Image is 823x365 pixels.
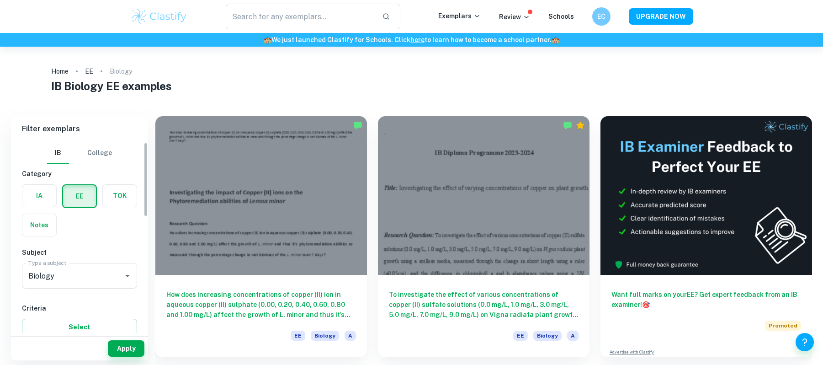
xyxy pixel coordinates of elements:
button: EC [592,7,611,26]
a: Home [51,65,69,78]
span: A [345,331,356,341]
span: 🏫 [264,36,271,43]
button: UPGRADE NOW [629,8,693,25]
a: Schools [548,13,574,20]
span: A [567,331,579,341]
h6: Category [22,169,137,179]
h6: Filter exemplars [11,116,148,142]
img: Thumbnail [600,116,812,275]
button: Help and Feedback [796,333,814,351]
p: Review [499,12,530,22]
h6: EC [596,11,606,21]
a: Want full marks on yourEE? Get expert feedback from an IB examiner!PromotedAdvertise with Clastify [600,116,812,357]
button: TOK [103,185,137,207]
button: Select [22,319,137,335]
h1: IB Biology EE examples [51,78,772,94]
span: Promoted [765,321,801,331]
button: College [87,142,112,164]
p: Biology [110,66,132,76]
a: How does increasing concentrations of copper (II) ion in aqueous copper (II) sulphate (0.00, 0.20... [155,116,367,357]
a: here [410,36,425,43]
span: 🏫 [552,36,559,43]
a: To investigate the effect of various concentrations of copper (II) sulfate solutions (0.0 mg/L, 1... [378,116,589,357]
span: 🎯 [642,301,650,308]
button: IB [47,142,69,164]
img: Clastify logo [130,7,188,26]
div: Premium [576,121,585,130]
p: Exemplars [438,11,481,21]
a: EE [85,65,93,78]
input: Search for any exemplars... [226,4,375,29]
button: Notes [22,214,56,236]
span: Biology [533,331,562,341]
h6: How does increasing concentrations of copper (II) ion in aqueous copper (II) sulphate (0.00, 0.20... [166,290,356,320]
img: Marked [563,121,572,130]
div: Filter type choice [47,142,112,164]
button: IA [22,185,56,207]
h6: Subject [22,247,137,258]
button: EE [63,185,96,207]
h6: To investigate the effect of various concentrations of copper (II) sulfate solutions (0.0 mg/L, 1... [389,290,579,320]
span: EE [513,331,528,341]
span: EE [291,331,305,341]
button: Open [121,269,134,282]
h6: Want full marks on your EE ? Get expert feedback from an IB examiner! [611,290,801,310]
h6: Criteria [22,303,137,313]
img: Marked [353,121,362,130]
label: Type a subject [28,259,66,267]
button: Apply [108,340,144,357]
h6: We just launched Clastify for Schools. Click to learn how to become a school partner. [2,35,821,45]
span: Biology [311,331,339,341]
a: Advertise with Clastify [610,349,654,355]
